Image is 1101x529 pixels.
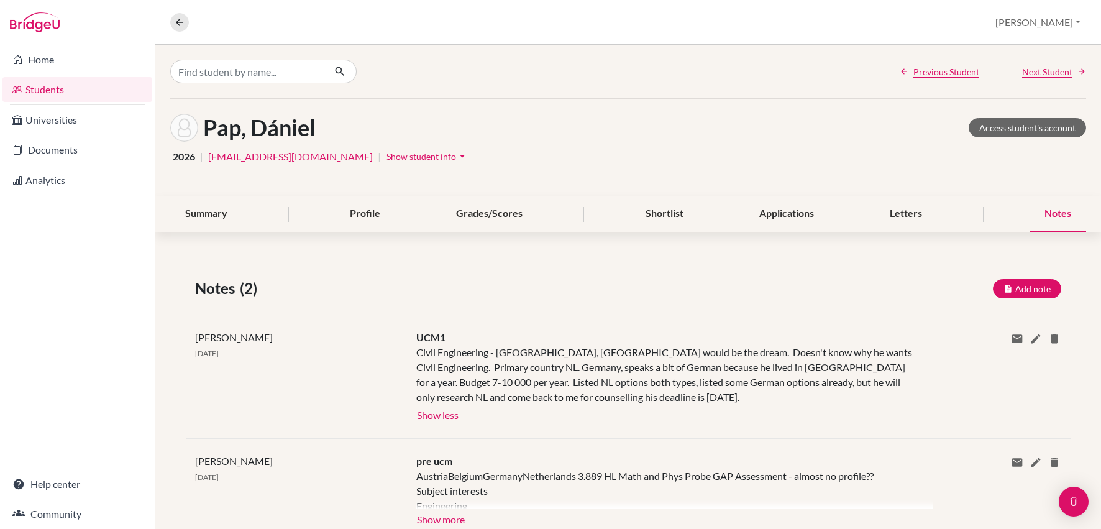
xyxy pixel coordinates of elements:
[195,455,273,467] span: [PERSON_NAME]
[913,65,979,78] span: Previous Student
[386,147,469,166] button: Show student infoarrow_drop_down
[416,469,914,509] div: AustriaBelgiumGermanyNetherlands 3.889 HL Math and Phys Probe GAP Assessment - almost no profile?...
[208,149,373,164] a: [EMAIL_ADDRESS][DOMAIN_NAME]
[416,509,465,528] button: Show more
[386,151,456,162] span: Show student info
[2,108,152,132] a: Universities
[10,12,60,32] img: Bridge-U
[441,196,537,232] div: Grades/Scores
[990,11,1086,34] button: [PERSON_NAME]
[170,196,242,232] div: Summary
[456,150,468,162] i: arrow_drop_down
[969,118,1086,137] a: Access student's account
[195,472,219,482] span: [DATE]
[416,331,445,343] span: UCM1
[631,196,698,232] div: Shortlist
[335,196,395,232] div: Profile
[2,77,152,102] a: Students
[1022,65,1072,78] span: Next Student
[1022,65,1086,78] a: Next Student
[170,60,324,83] input: Find student by name...
[2,472,152,497] a: Help center
[240,277,262,300] span: (2)
[195,349,219,358] span: [DATE]
[900,65,979,78] a: Previous Student
[2,137,152,162] a: Documents
[203,114,316,141] h1: Pap, Dániel
[2,168,152,193] a: Analytics
[993,279,1061,298] button: Add note
[416,345,914,405] div: Civil Engineering - [GEOGRAPHIC_DATA], [GEOGRAPHIC_DATA] would be the dream. Doesn't know why he ...
[170,114,198,142] img: Dániel Pap's avatar
[744,196,829,232] div: Applications
[1030,196,1086,232] div: Notes
[195,277,240,300] span: Notes
[416,405,459,423] button: Show less
[875,196,937,232] div: Letters
[1059,487,1089,517] div: Open Intercom Messenger
[200,149,203,164] span: |
[173,149,195,164] span: 2026
[378,149,381,164] span: |
[2,47,152,72] a: Home
[416,455,452,467] span: pre ucm
[195,331,273,343] span: [PERSON_NAME]
[2,502,152,527] a: Community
